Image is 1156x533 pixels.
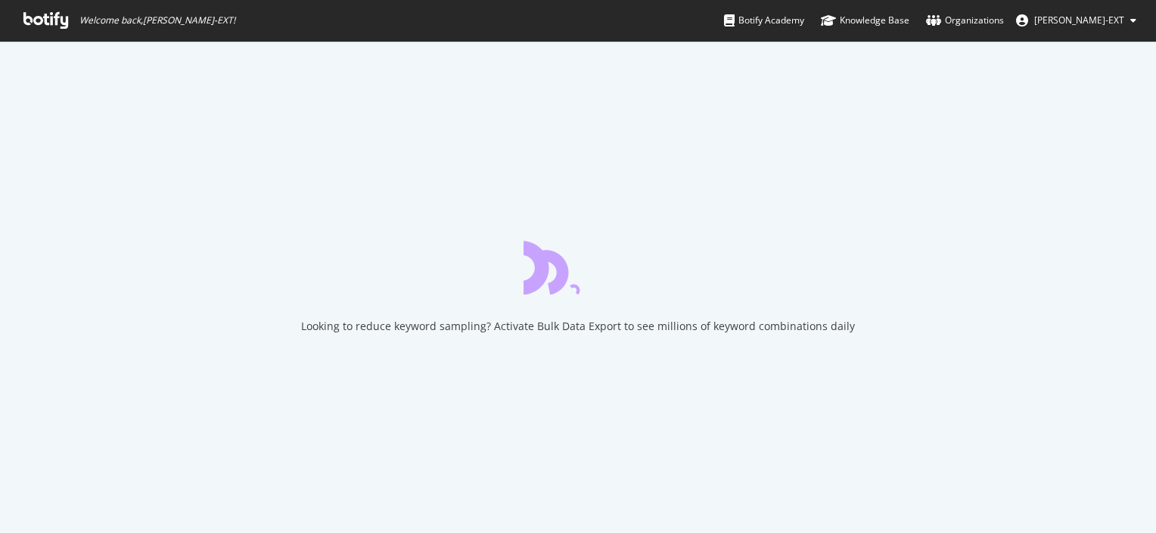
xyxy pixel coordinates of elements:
div: Organizations [926,13,1004,28]
div: Knowledge Base [821,13,909,28]
div: Looking to reduce keyword sampling? Activate Bulk Data Export to see millions of keyword combinat... [301,319,855,334]
span: Eric DIALLO-EXT [1034,14,1124,26]
span: Welcome back, [PERSON_NAME]-EXT ! [79,14,235,26]
div: Botify Academy [724,13,804,28]
div: animation [524,240,632,295]
button: [PERSON_NAME]-EXT [1004,8,1148,33]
